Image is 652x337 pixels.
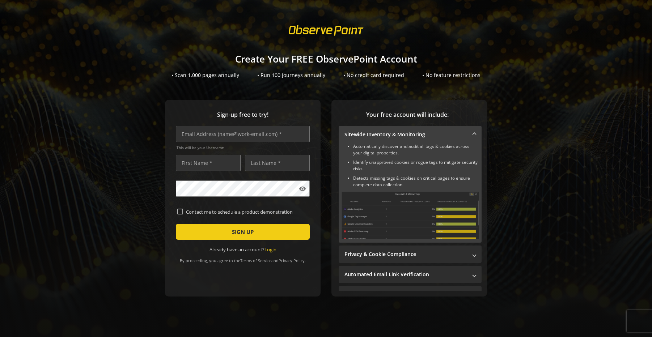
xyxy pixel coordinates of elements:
li: Identify unapproved cookies or rogue tags to mitigate security risks. [353,159,479,172]
mat-panel-title: Privacy & Cookie Compliance [344,251,467,258]
div: By proceeding, you agree to the and . [176,253,310,263]
div: • No credit card required [343,72,404,79]
mat-expansion-panel-header: Automated Email Link Verification [339,266,482,283]
div: Sitewide Inventory & Monitoring [339,143,482,243]
a: Terms of Service [240,258,271,263]
input: Last Name * [245,155,310,171]
a: Privacy Policy [279,258,305,263]
label: Contact me to schedule a product demonstration [183,209,308,215]
input: First Name * [176,155,241,171]
mat-panel-title: Automated Email Link Verification [344,271,467,278]
div: • Scan 1,000 pages annually [172,72,239,79]
span: SIGN UP [232,225,254,238]
li: Detects missing tags & cookies on critical pages to ensure complete data collection. [353,175,479,188]
span: Your free account will include: [339,111,476,119]
span: This will be your Username [177,145,310,150]
div: • No feature restrictions [422,72,480,79]
div: • Run 100 Journeys annually [257,72,325,79]
mat-panel-title: Sitewide Inventory & Monitoring [344,131,467,138]
mat-icon: visibility [299,185,306,192]
mat-expansion-panel-header: Privacy & Cookie Compliance [339,246,482,263]
span: Sign-up free to try! [176,111,310,119]
img: Sitewide Inventory & Monitoring [342,192,479,239]
li: Automatically discover and audit all tags & cookies across your digital properties. [353,143,479,156]
div: Already have an account? [176,246,310,253]
mat-expansion-panel-header: Sitewide Inventory & Monitoring [339,126,482,143]
a: Login [264,246,276,253]
mat-expansion-panel-header: Performance Monitoring with Web Vitals [339,286,482,303]
input: Email Address (name@work-email.com) * [176,126,310,142]
button: SIGN UP [176,224,310,240]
